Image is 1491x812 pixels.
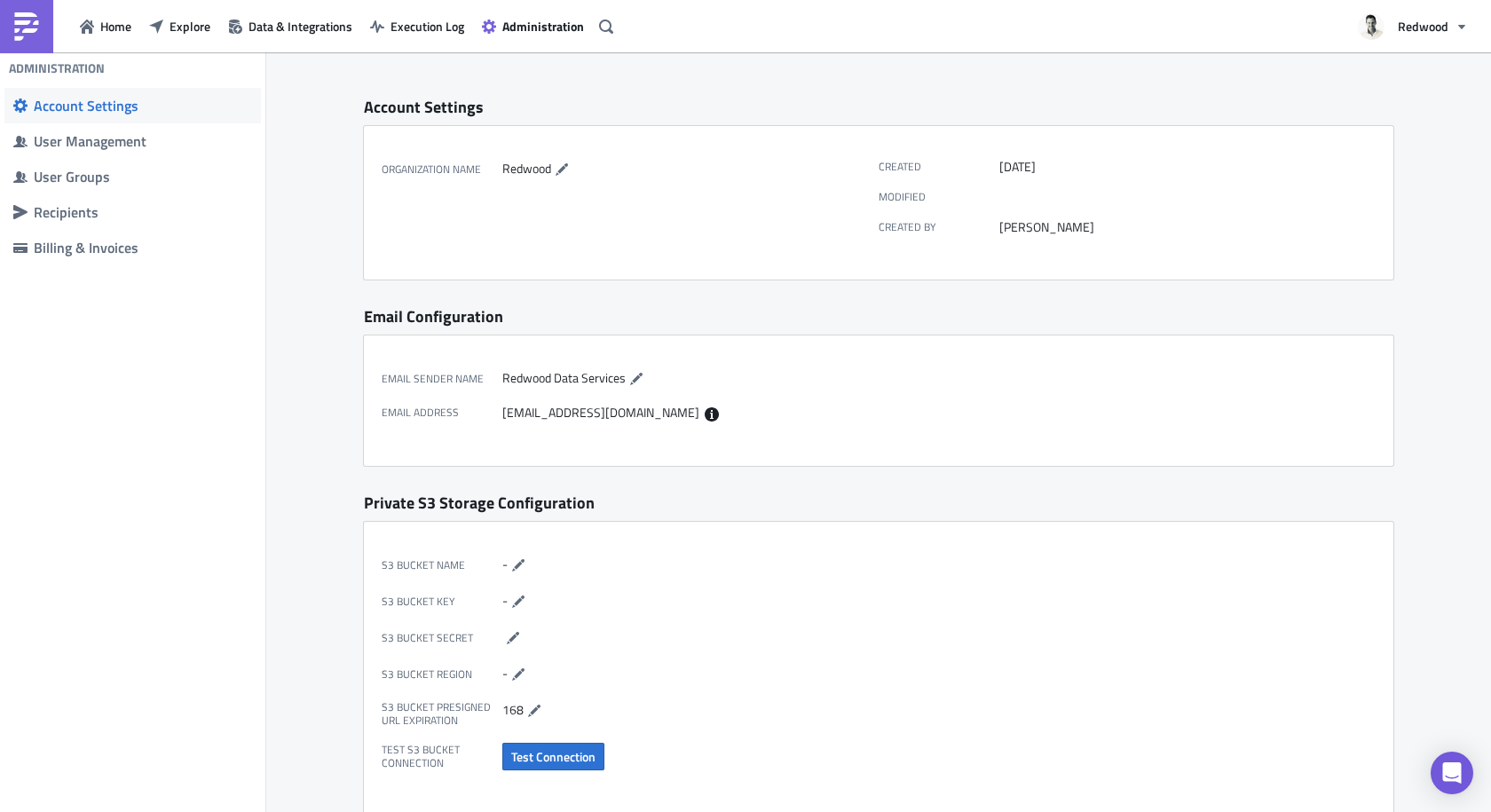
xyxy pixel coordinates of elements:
label: Modified [879,190,999,203]
label: Created by [879,219,999,235]
div: Recipients [34,203,252,221]
span: Redwood Data Services [502,367,626,386]
label: S3 Bucket Key [382,591,502,612]
span: Data & Integrations [248,17,352,35]
div: [EMAIL_ADDRESS][DOMAIN_NAME] [502,405,870,422]
div: Private S3 Storage Configuration [364,493,1393,513]
span: Execution Log [390,17,464,35]
label: S3 Bucket Secret [382,627,502,649]
time: 2023-08-28T10:15:25Z [999,159,1036,175]
div: User Management [34,132,252,150]
span: Home [100,17,131,35]
span: - [502,663,508,682]
span: Explore [170,17,210,35]
label: S3 Bucket Name [382,555,502,576]
img: Avatar [1356,12,1386,42]
div: [PERSON_NAME] [999,219,1367,235]
label: S3 Bucket Presigned URL expiration [382,700,502,728]
h4: Administration [9,60,105,76]
label: Email Sender Name [382,368,502,390]
button: Data & Integrations [219,12,361,40]
div: Account Settings [364,97,1393,117]
span: - [502,554,508,572]
button: Execution Log [361,12,473,40]
div: Account Settings [34,97,252,114]
img: PushMetrics [12,12,41,41]
button: Home [71,12,140,40]
span: Test Connection [511,747,596,766]
label: Created [879,159,999,175]
div: Open Intercom Messenger [1431,752,1473,794]
button: Administration [473,12,593,40]
div: Email Configuration [364,306,1393,327]
button: Test Connection [502,743,604,770]
button: Redwood [1347,7,1478,46]
span: Redwood [1398,17,1448,35]
label: S3 Bucket Region [382,664,502,685]
span: - [502,590,508,609]
span: Administration [502,17,584,35]
div: User Groups [34,168,252,185]
span: Redwood [502,159,551,177]
button: Explore [140,12,219,40]
span: 168 [502,699,524,718]
label: Test S3 Bucket Connection [382,743,502,770]
div: Billing & Invoices [34,239,252,256]
label: Email Address [382,405,502,422]
label: Organization Name [382,159,502,180]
